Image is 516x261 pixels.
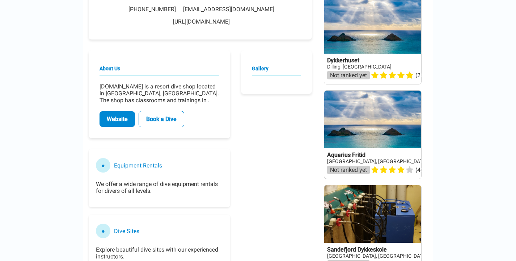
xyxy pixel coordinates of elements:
[100,111,135,127] a: Website
[96,158,110,173] div: ●
[114,228,139,235] h3: Dive Sites
[96,224,110,238] div: ●
[183,6,274,13] span: [EMAIL_ADDRESS][DOMAIN_NAME]
[173,18,230,25] a: [URL][DOMAIN_NAME]
[96,181,223,194] p: We offer a wide range of dive equipment rentals for divers of all levels.
[128,6,176,13] span: [PHONE_NUMBER]
[100,83,219,104] p: [DOMAIN_NAME] is a resort dive shop located in [GEOGRAPHIC_DATA], [GEOGRAPHIC_DATA]. The shop has...
[139,111,184,127] a: Book a Dive
[252,66,301,76] h2: Gallery
[100,66,219,76] h2: About Us
[96,246,223,260] p: Explore beautiful dive sites with our experienced instructors.
[114,162,162,169] h3: Equipment Rentals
